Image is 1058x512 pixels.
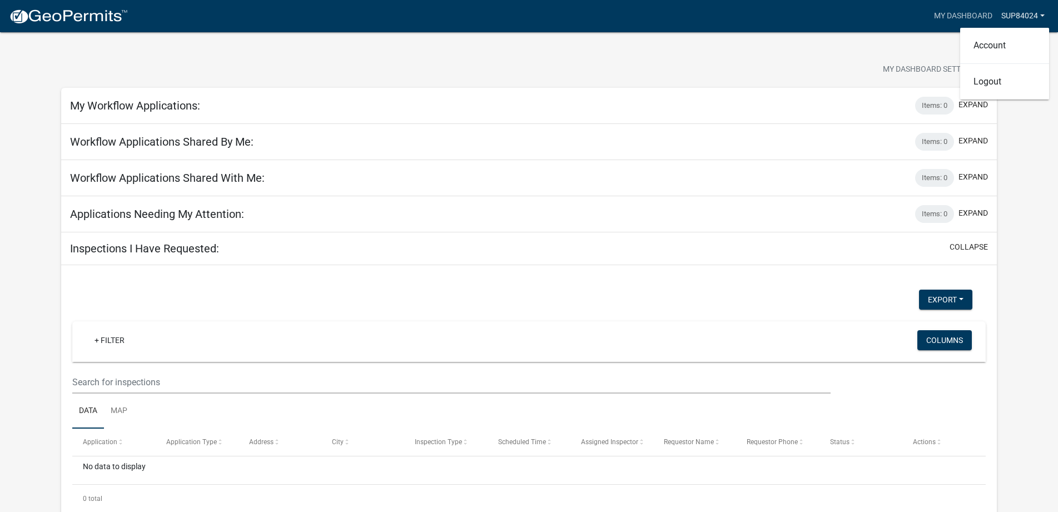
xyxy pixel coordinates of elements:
[960,28,1049,100] div: sup84024
[83,438,117,446] span: Application
[883,63,978,77] span: My Dashboard Settings
[997,6,1049,27] a: sup84024
[415,438,462,446] span: Inspection Type
[332,438,344,446] span: City
[958,99,988,111] button: expand
[581,438,638,446] span: Assigned Inspector
[166,438,217,446] span: Application Type
[70,171,265,185] h5: Workflow Applications Shared With Me:
[487,429,570,455] datatable-header-cell: Scheduled Time
[72,394,104,429] a: Data
[239,429,321,455] datatable-header-cell: Address
[664,438,714,446] span: Requestor Name
[736,429,819,455] datatable-header-cell: Requestor Phone
[404,429,487,455] datatable-header-cell: Inspection Type
[958,171,988,183] button: expand
[70,135,254,148] h5: Workflow Applications Shared By Me:
[72,429,155,455] datatable-header-cell: Application
[70,242,219,255] h5: Inspections I Have Requested:
[915,133,954,151] div: Items: 0
[86,330,133,350] a: + Filter
[930,6,997,27] a: My Dashboard
[155,429,238,455] datatable-header-cell: Application Type
[960,68,1049,95] a: Logout
[321,429,404,455] datatable-header-cell: City
[915,205,954,223] div: Items: 0
[830,438,850,446] span: Status
[570,429,653,455] datatable-header-cell: Assigned Inspector
[919,290,972,310] button: Export
[104,394,134,429] a: Map
[960,32,1049,59] a: Account
[70,207,244,221] h5: Applications Needing My Attention:
[913,438,936,446] span: Actions
[819,429,902,455] datatable-header-cell: Status
[950,241,988,253] button: collapse
[70,99,200,112] h5: My Workflow Applications:
[915,169,954,187] div: Items: 0
[917,330,972,350] button: Columns
[72,456,986,484] div: No data to display
[653,429,736,455] datatable-header-cell: Requestor Name
[874,59,1003,81] button: My Dashboard Settingssettings
[958,207,988,219] button: expand
[249,438,274,446] span: Address
[747,438,798,446] span: Requestor Phone
[902,429,985,455] datatable-header-cell: Actions
[915,97,954,115] div: Items: 0
[72,371,831,394] input: Search for inspections
[958,135,988,147] button: expand
[498,438,546,446] span: Scheduled Time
